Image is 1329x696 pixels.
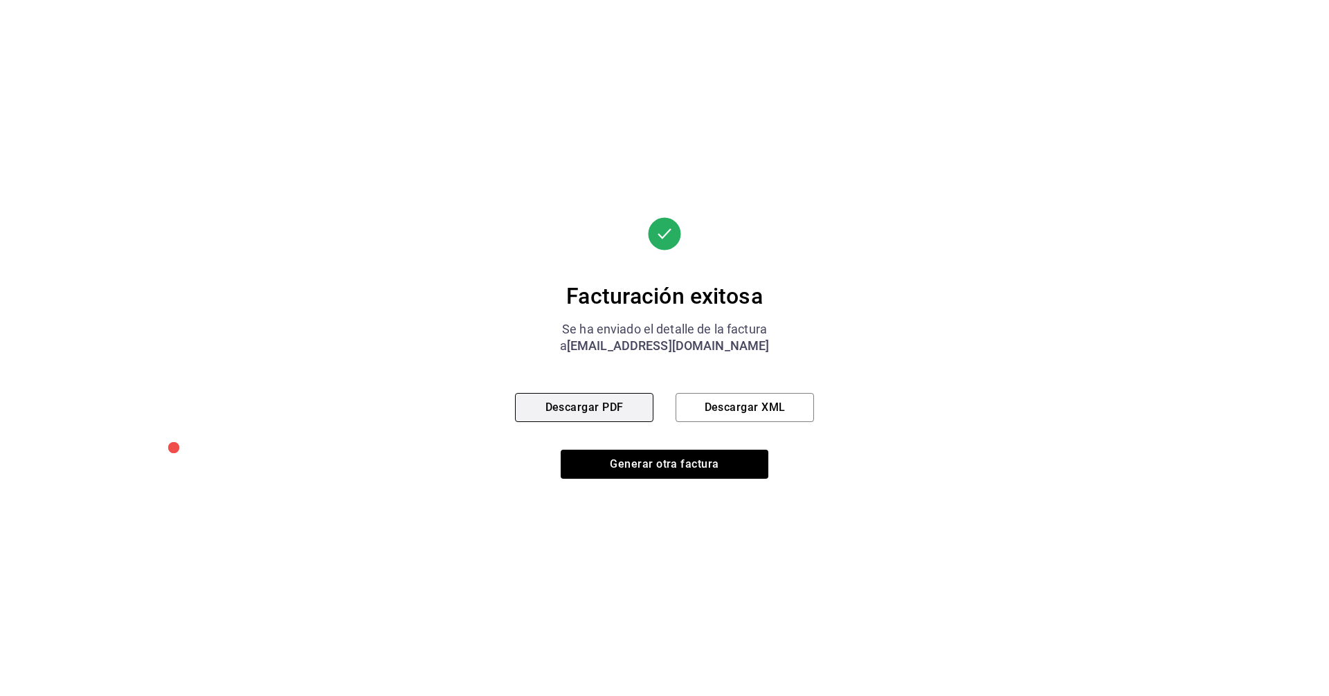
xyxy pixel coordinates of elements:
[567,338,770,353] span: [EMAIL_ADDRESS][DOMAIN_NAME]
[515,338,814,354] div: a
[676,393,814,422] button: Descargar XML
[515,282,814,310] div: Facturación exitosa
[515,393,653,422] button: Descargar PDF
[561,450,768,479] button: Generar otra factura
[515,321,814,338] div: Se ha enviado el detalle de la factura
